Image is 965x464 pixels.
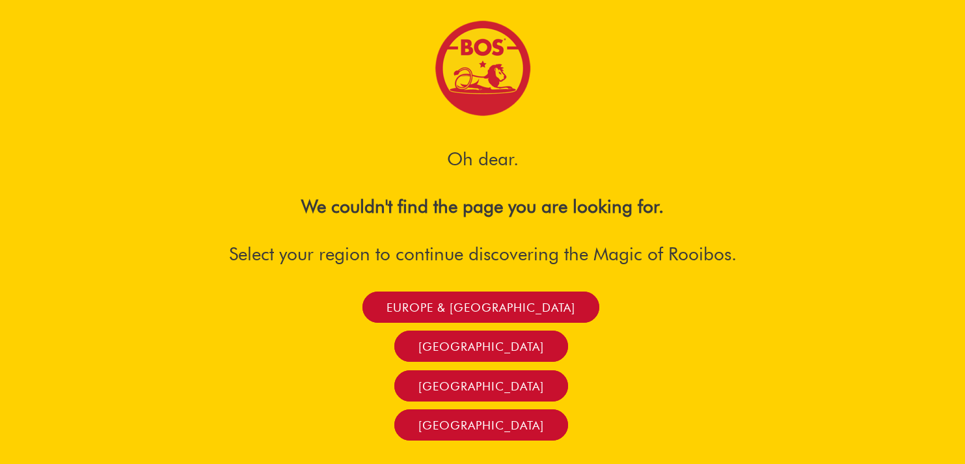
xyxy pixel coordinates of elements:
h3: Oh dear. Select your region to continue discovering the Magic of Rooibos. [131,124,834,266]
a: [GEOGRAPHIC_DATA] [394,409,568,441]
a: [GEOGRAPHIC_DATA] [394,370,568,402]
img: Bos Brands [434,20,532,117]
nav: Menu [118,296,815,436]
a: Europe & [GEOGRAPHIC_DATA] [362,292,599,323]
a: [GEOGRAPHIC_DATA] [394,331,568,362]
b: We couldn't find the page you are looking for. [301,195,664,217]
